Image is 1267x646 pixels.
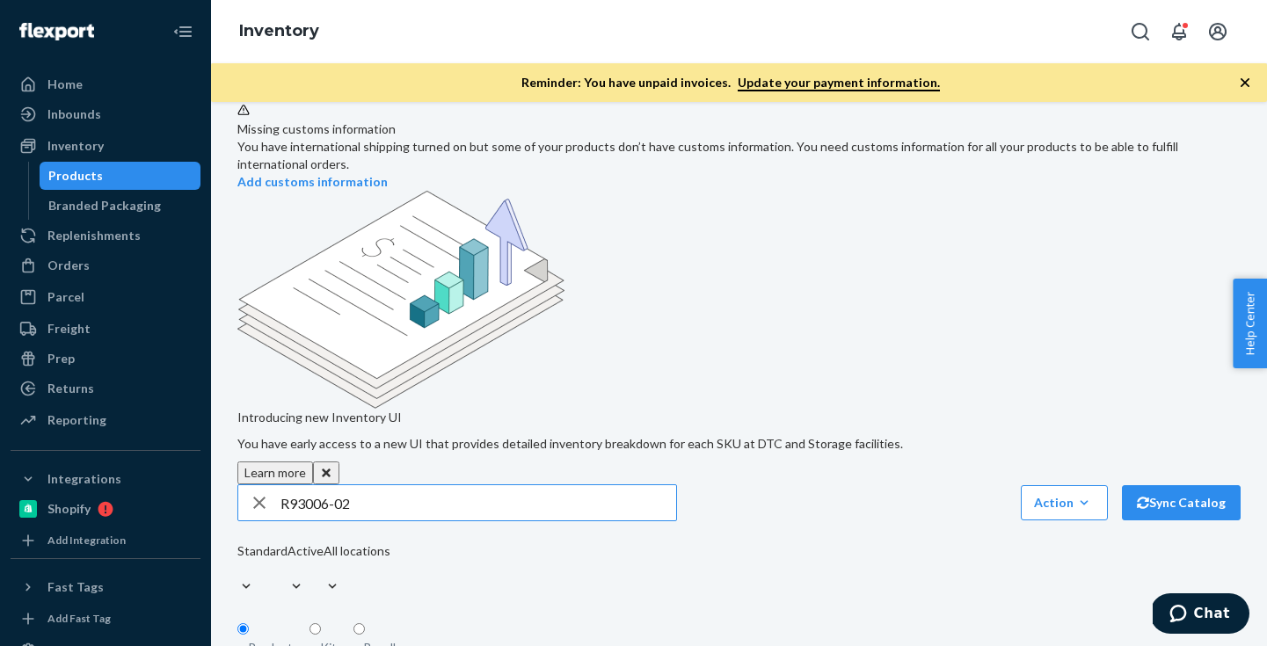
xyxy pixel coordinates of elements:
button: Integrations [11,465,200,493]
input: Bundles [353,623,365,635]
a: Update your payment information. [738,75,940,91]
div: Prep [47,350,75,367]
a: Branded Packaging [40,192,201,220]
a: Add Integration [11,530,200,551]
div: Orders [47,257,90,274]
p: Introducing new Inventory UI [237,409,1241,426]
div: Reporting [47,411,106,429]
button: Sync Catalog [1122,485,1241,520]
div: Replenishments [47,227,141,244]
p: Reminder: You have unpaid invoices. [521,74,940,91]
div: Branded Packaging [48,197,161,214]
div: Shopify [47,500,91,518]
div: Inbounds [47,105,101,123]
button: Learn more [237,461,313,484]
a: Add Fast Tag [11,608,200,629]
a: Inventory [11,132,200,160]
a: Inbounds [11,100,200,128]
a: Prep [11,345,200,373]
input: All locations [324,560,325,577]
a: Shopify [11,495,200,523]
div: Freight [47,320,91,338]
span: Missing customs information [237,121,396,136]
div: Action [1034,494,1095,512]
input: Products [237,623,249,635]
a: Add customs information [237,174,388,189]
div: Returns [47,380,94,397]
div: Add Integration [47,533,126,548]
div: Inventory [47,137,104,155]
button: Close Navigation [165,14,200,49]
a: Reporting [11,406,200,434]
a: Home [11,70,200,98]
a: Inventory [239,21,319,40]
div: Home [47,76,83,93]
div: All locations [324,542,390,560]
a: Parcel [11,283,200,311]
div: Parcel [47,288,84,306]
div: Products [48,167,103,185]
input: Kits [309,623,321,635]
button: Close [313,461,339,484]
img: Flexport logo [19,23,94,40]
button: Fast Tags [11,573,200,601]
input: Standard [237,560,239,577]
a: Orders [11,251,200,279]
a: Returns [11,374,200,403]
div: Fast Tags [47,578,104,596]
div: You have international shipping turned on but some of your products don’t have customs informatio... [237,138,1241,173]
div: Integrations [47,470,121,488]
img: new-reports-banner-icon.82668bd98b6a51aee86340f2a7b77ae3.png [237,191,564,409]
div: Standard [237,542,288,560]
a: Products [40,162,201,190]
iframe: Opens a widget where you can chat to one of our agents [1153,593,1249,637]
button: Action [1021,485,1108,520]
button: Open account menu [1200,14,1235,49]
input: Search inventory by name or sku [280,485,676,520]
a: Replenishments [11,221,200,250]
button: Open notifications [1161,14,1197,49]
input: Active [288,560,289,577]
div: Active [288,542,324,560]
a: Freight [11,315,200,343]
div: Add Fast Tag [47,611,111,626]
button: Help Center [1233,279,1267,368]
button: Open Search Box [1123,14,1158,49]
ol: breadcrumbs [225,6,333,57]
p: You have early access to a new UI that provides detailed inventory breakdown for each SKU at DTC ... [237,435,1241,453]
